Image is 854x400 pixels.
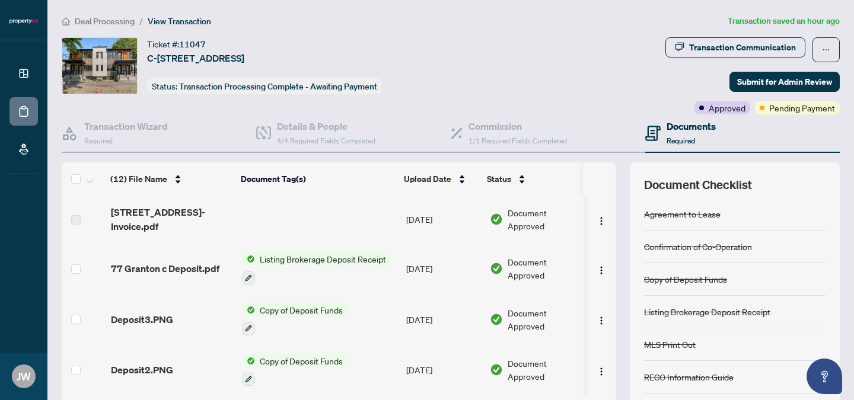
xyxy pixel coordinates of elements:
[242,303,348,335] button: Status IconCopy of Deposit Funds
[508,255,582,281] span: Document Approved
[728,14,840,28] article: Transaction saved an hour ago
[401,243,485,294] td: [DATE]
[490,313,503,326] img: Document Status
[822,46,830,54] span: ellipsis
[255,252,391,265] span: Listing Brokerage Deposit Receipt
[242,303,255,316] img: Status Icon
[592,310,611,329] button: Logo
[592,259,611,278] button: Logo
[401,196,485,243] td: [DATE]
[242,252,391,284] button: Status IconListing Brokerage Deposit Receipt
[147,78,382,94] div: Status:
[644,207,721,220] div: Agreement to Lease
[277,136,375,145] span: 4/4 Required Fields Completed
[469,119,567,133] h4: Commission
[9,18,38,25] img: logo
[277,119,375,133] h4: Details & People
[729,72,840,92] button: Submit for Admin Review
[147,37,206,51] div: Ticket #:
[179,81,377,92] span: Transaction Processing Complete - Awaiting Payment
[106,162,236,196] th: (12) File Name
[84,119,168,133] h4: Transaction Wizard
[709,101,745,114] span: Approved
[482,162,583,196] th: Status
[110,172,167,185] span: (12) File Name
[17,368,31,385] span: JW
[508,357,582,383] span: Document Approved
[508,206,582,232] span: Document Approved
[644,338,696,351] div: MLS Print Out
[147,51,244,65] span: C-[STREET_ADDRESS]
[597,367,606,376] img: Logo
[644,177,752,193] span: Document Checklist
[644,305,770,318] div: Listing Brokerage Deposit Receipt
[490,363,503,376] img: Document Status
[469,136,567,145] span: 1/1 Required Fields Completed
[644,240,752,253] div: Confirmation of Co-Operation
[597,265,606,275] img: Logo
[62,17,70,25] span: home
[592,210,611,229] button: Logo
[487,172,511,185] span: Status
[139,14,143,28] li: /
[75,16,135,27] span: Deal Processing
[111,363,173,377] span: Deposit2.PNG
[401,345,485,396] td: [DATE]
[148,16,211,27] span: View Transaction
[62,38,137,94] img: IMG-X12211800_1.jpg
[490,213,503,226] img: Document Status
[401,294,485,345] td: [DATE]
[242,252,255,265] img: Status Icon
[807,359,842,394] button: Open asap
[399,162,482,196] th: Upload Date
[242,354,255,367] img: Status Icon
[689,38,796,57] div: Transaction Communication
[242,354,348,386] button: Status IconCopy of Deposit Funds
[111,261,219,276] span: 77 Granton c Deposit.pdf
[597,316,606,325] img: Logo
[490,262,503,275] img: Document Status
[667,136,695,145] span: Required
[737,72,832,91] span: Submit for Admin Review
[665,37,805,57] button: Transaction Communication
[592,360,611,379] button: Logo
[84,136,113,145] span: Required
[644,273,727,286] div: Copy of Deposit Funds
[644,370,734,383] div: RECO Information Guide
[255,303,348,316] span: Copy of Deposit Funds
[769,101,835,114] span: Pending Payment
[179,39,206,50] span: 11047
[508,306,582,332] span: Document Approved
[111,205,233,233] span: [STREET_ADDRESS]- Invoice.pdf
[255,354,348,367] span: Copy of Deposit Funds
[597,216,606,226] img: Logo
[236,162,399,196] th: Document Tag(s)
[111,312,173,327] span: Deposit3.PNG
[404,172,451,185] span: Upload Date
[667,119,716,133] h4: Documents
